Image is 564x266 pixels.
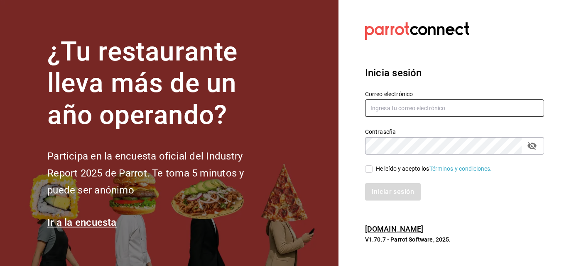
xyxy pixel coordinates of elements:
[365,225,424,233] a: [DOMAIN_NAME]
[365,128,544,134] label: Contraseña
[47,148,272,198] h2: Participa en la encuesta oficial del Industry Report 2025 de Parrot. Te toma 5 minutos y puede se...
[365,99,544,117] input: Ingresa tu correo electrónico
[525,139,539,153] button: passwordField
[47,217,117,228] a: Ir a la encuesta
[365,235,544,244] p: V1.70.7 - Parrot Software, 2025.
[429,165,492,172] a: Términos y condiciones.
[47,36,272,131] h1: ¿Tu restaurante lleva más de un año operando?
[376,164,492,173] div: He leído y acepto los
[365,65,544,80] h3: Inicia sesión
[365,91,544,97] label: Correo electrónico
